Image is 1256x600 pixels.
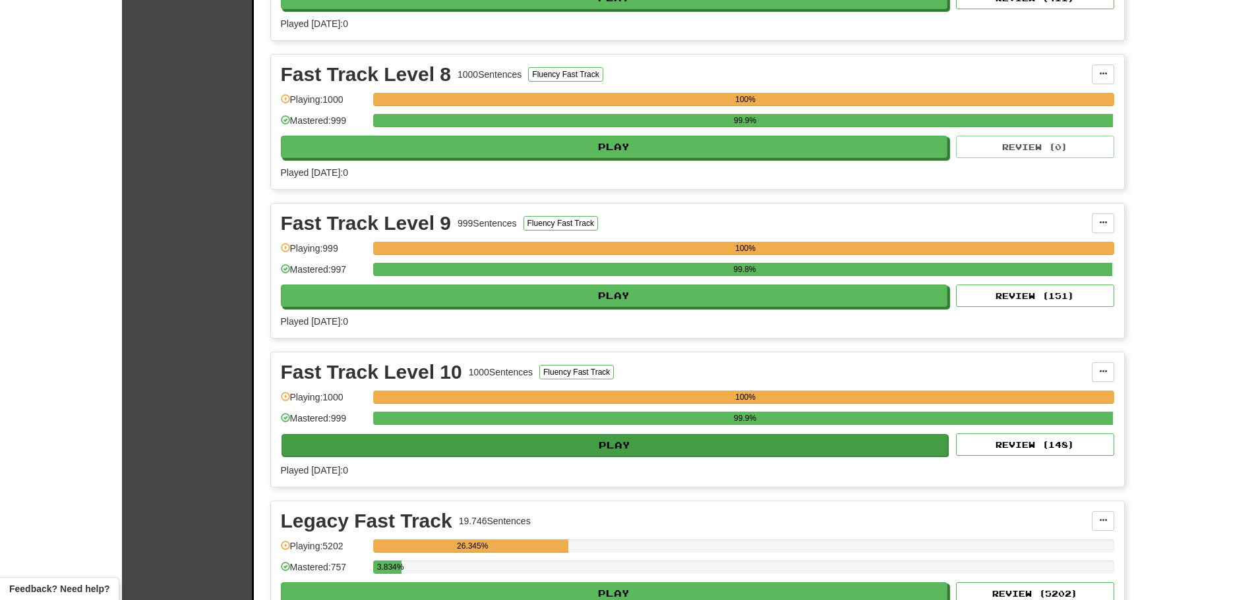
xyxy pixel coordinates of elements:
[377,412,1114,425] div: 99.9%
[458,217,517,230] div: 999 Sentences
[458,68,522,81] div: 1000 Sentences
[956,285,1114,307] button: Review (151)
[377,242,1114,255] div: 100%
[377,391,1114,404] div: 100%
[956,433,1114,456] button: Review (148)
[281,242,367,263] div: Playing: 999
[281,213,452,233] div: Fast Track Level 9
[281,412,367,433] div: Mastered: 999
[281,18,348,29] span: Played [DATE]: 0
[281,93,367,115] div: Playing: 1000
[281,65,452,84] div: Fast Track Level 8
[281,285,948,307] button: Play
[281,539,367,561] div: Playing: 5202
[282,434,949,456] button: Play
[281,114,367,136] div: Mastered: 999
[523,216,598,231] button: Fluency Fast Track
[956,136,1114,158] button: Review (0)
[539,365,614,379] button: Fluency Fast Track
[459,514,531,528] div: 19.746 Sentences
[281,316,348,327] span: Played [DATE]: 0
[281,263,367,285] div: Mastered: 997
[281,465,348,476] span: Played [DATE]: 0
[377,560,402,574] div: 3.834%
[377,539,568,553] div: 26.345%
[9,582,109,595] span: Open feedback widget
[281,136,948,158] button: Play
[377,114,1114,127] div: 99.9%
[377,93,1114,106] div: 100%
[281,560,367,582] div: Mastered: 757
[377,263,1112,276] div: 99.8%
[528,67,603,82] button: Fluency Fast Track
[469,366,533,379] div: 1000 Sentences
[281,391,367,412] div: Playing: 1000
[281,362,462,382] div: Fast Track Level 10
[281,167,348,178] span: Played [DATE]: 0
[281,511,452,531] div: Legacy Fast Track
